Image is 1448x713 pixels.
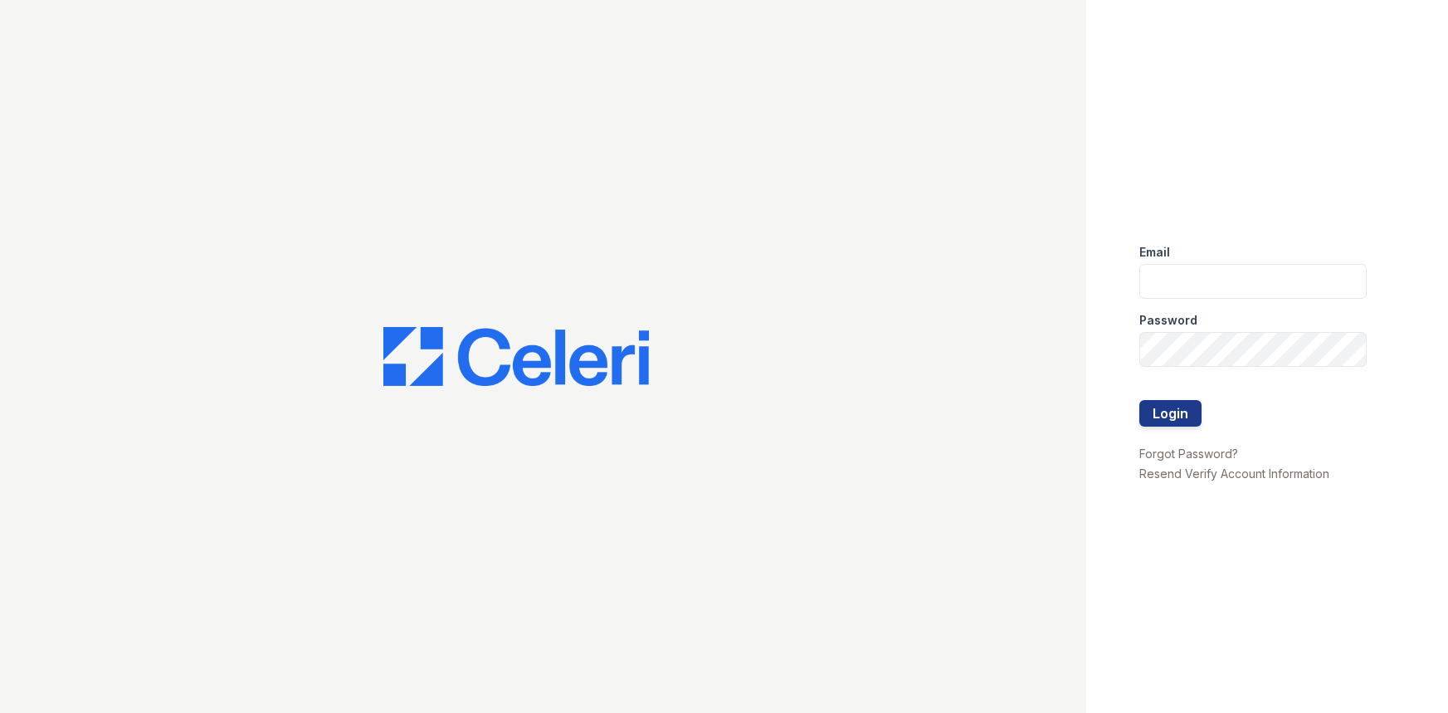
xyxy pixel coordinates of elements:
[1139,244,1170,261] label: Email
[1139,466,1329,481] a: Resend Verify Account Information
[383,327,649,387] img: CE_Logo_Blue-a8612792a0a2168367f1c8372b55b34899dd931a85d93a1a3d3e32e68fde9ad4.png
[1139,400,1202,427] button: Login
[1139,312,1197,329] label: Password
[1139,447,1238,461] a: Forgot Password?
